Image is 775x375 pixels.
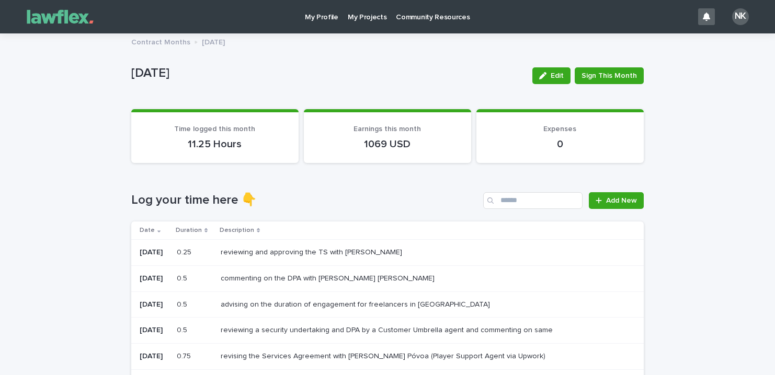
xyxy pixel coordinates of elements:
span: Time logged this month [174,125,255,133]
button: Edit [532,67,571,84]
p: 0 [489,138,631,150]
span: Edit [551,72,564,79]
p: [DATE] [140,352,168,361]
tr: [DATE]0.50.5 reviewing a security undertaking and DPA by a Customer Umbrella agent and commenting... [131,318,644,344]
p: 0.5 [177,272,189,283]
p: reviewing and approving the TS with [PERSON_NAME] [221,246,404,257]
a: Add New [589,192,644,209]
p: [DATE] [140,274,168,283]
tr: [DATE]0.50.5 advising on the duration of engagement for freelancers in [GEOGRAPHIC_DATA]advising ... [131,291,644,318]
p: Date [140,225,155,236]
img: Gnvw4qrBSHOAfo8VMhG6 [21,6,99,27]
p: 1069 USD [316,138,459,150]
p: advising on the duration of engagement for freelancers in [GEOGRAPHIC_DATA] [221,298,492,309]
tr: [DATE]0.250.25 reviewing and approving the TS with [PERSON_NAME]reviewing and approving the TS wi... [131,239,644,265]
p: [DATE] [140,326,168,335]
p: 11.25 Hours [144,138,286,150]
p: 0.5 [177,298,189,309]
p: revising the Services Agreement with [PERSON_NAME] Póvoa (Player Support Agent via Upwork) [221,350,548,361]
p: [DATE] [202,36,225,47]
p: Description [220,225,254,236]
p: 0.5 [177,324,189,335]
div: NK [732,8,749,25]
p: 0.75 [177,350,193,361]
p: reviewing a security undertaking and DPA by a Customer Umbrella agent and commenting on same [221,324,555,335]
span: Expenses [543,125,576,133]
p: [DATE] [140,300,168,309]
p: Contract Months [131,36,190,47]
p: commenting on the DPA with [PERSON_NAME] [PERSON_NAME] [221,272,437,283]
p: [DATE] [131,66,524,81]
input: Search [483,192,583,209]
tr: [DATE]0.750.75 revising the Services Agreement with [PERSON_NAME] Póvoa (Player Support Agent via... [131,344,644,370]
h1: Log your time here 👇 [131,193,479,208]
span: Add New [606,197,637,204]
tr: [DATE]0.50.5 commenting on the DPA with [PERSON_NAME] [PERSON_NAME]commenting on the DPA with [PE... [131,265,644,291]
span: Earnings this month [354,125,421,133]
p: 0.25 [177,246,193,257]
button: Sign This Month [575,67,644,84]
p: Duration [176,225,202,236]
span: Sign This Month [582,71,637,81]
p: [DATE] [140,248,168,257]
